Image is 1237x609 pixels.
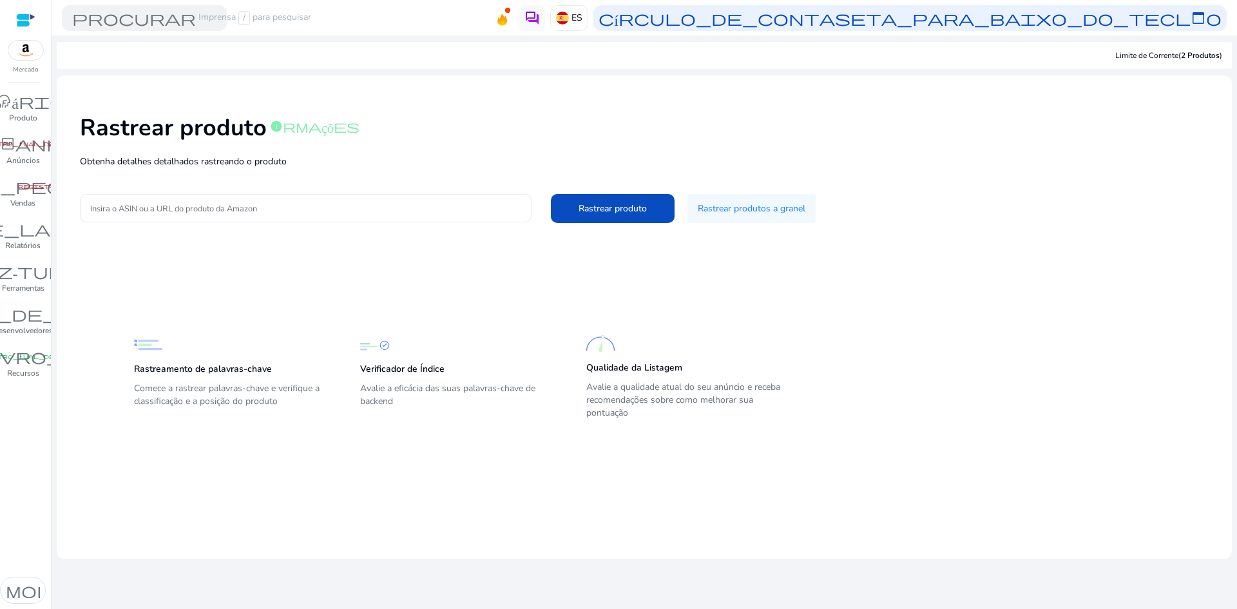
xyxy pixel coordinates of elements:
[8,41,43,60] img: amazon.svg
[835,9,1222,27] font: seta_para_baixo_do_teclado
[1220,50,1222,61] font: )
[80,112,267,144] font: Rastrear produto
[243,12,245,24] font: /
[687,194,816,223] button: Rastrear produtos a granel
[5,240,41,251] font: Relatórios
[551,194,675,223] button: Rastrear produto
[253,11,311,23] font: para pesquisar
[80,155,287,168] font: Obtenha detalhes detalhados rastreando o produto
[360,382,535,407] font: Avalie a eficácia das suas palavras-chave de backend
[72,9,196,27] font: procurar
[599,9,835,27] font: círculo_de_conta
[556,12,569,24] img: es.svg
[586,362,682,374] font: Qualidade da Listagem
[134,331,163,360] img: Rastreamento de palavras-chave
[586,381,780,419] font: Avalie a qualidade atual do seu anúncio e receba recomendações sobre como melhorar sua pontuação
[13,65,39,74] font: Mercado
[1115,50,1178,61] font: Limite de Corrente
[18,183,131,189] font: registro_manual_de_fibra
[571,12,582,24] font: ES
[2,283,44,293] font: Ferramentas
[198,11,236,23] font: Imprensa
[134,382,320,407] font: Comece a rastrear palavras-chave e verifique a classificação e a posição do produto
[1178,50,1220,61] font: (2 Produtos
[9,113,37,123] font: Produto
[270,119,360,134] font: informações
[7,368,39,378] font: Recursos
[134,363,272,375] font: Rastreamento de palavras-chave
[698,202,805,215] font: Rastrear produtos a granel
[10,198,35,208] font: Vendas
[360,331,389,360] img: Verificador de Índice
[6,581,176,599] font: modo escuro
[586,329,615,358] img: Qualidade da Listagem
[360,363,445,375] font: Verificador de Índice
[6,155,40,166] font: Anúncios
[579,202,647,215] font: Rastrear produto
